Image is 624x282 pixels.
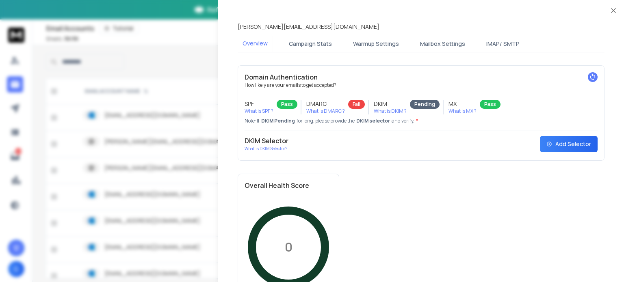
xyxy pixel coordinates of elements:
[245,108,273,114] p: What is SPF ?
[261,118,295,124] span: DKIM Pending
[238,34,273,53] button: Overview
[245,181,332,190] h2: Overall Health Score
[245,72,598,82] h2: Domain Authentication
[348,35,404,53] button: Warmup Settings
[415,35,470,53] button: Mailbox Settings
[245,100,273,108] h3: SPF
[245,118,598,124] p: Note: If for long, please provide the and verify.
[245,136,288,146] h2: DKIM Selector
[238,23,379,31] p: [PERSON_NAME][EMAIL_ADDRESS][DOMAIN_NAME]
[410,100,440,109] div: Pending
[284,35,337,53] button: Campaign Stats
[448,108,477,114] p: What is MX ?
[356,118,390,124] span: DKIM selector
[348,100,365,109] div: Fail
[540,136,598,152] button: Add Selector
[277,100,297,109] div: Pass
[480,100,500,109] div: Pass
[245,82,598,88] p: How likely are your emails to get accepted?
[285,240,292,254] p: 0
[374,108,407,114] p: What is DKIM ?
[374,100,407,108] h3: DKIM
[448,100,477,108] h3: MX
[245,146,288,152] p: What is DKIM Selector?
[306,108,345,114] p: What is DMARC ?
[306,100,345,108] h3: DMARC
[481,35,524,53] button: IMAP/ SMTP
